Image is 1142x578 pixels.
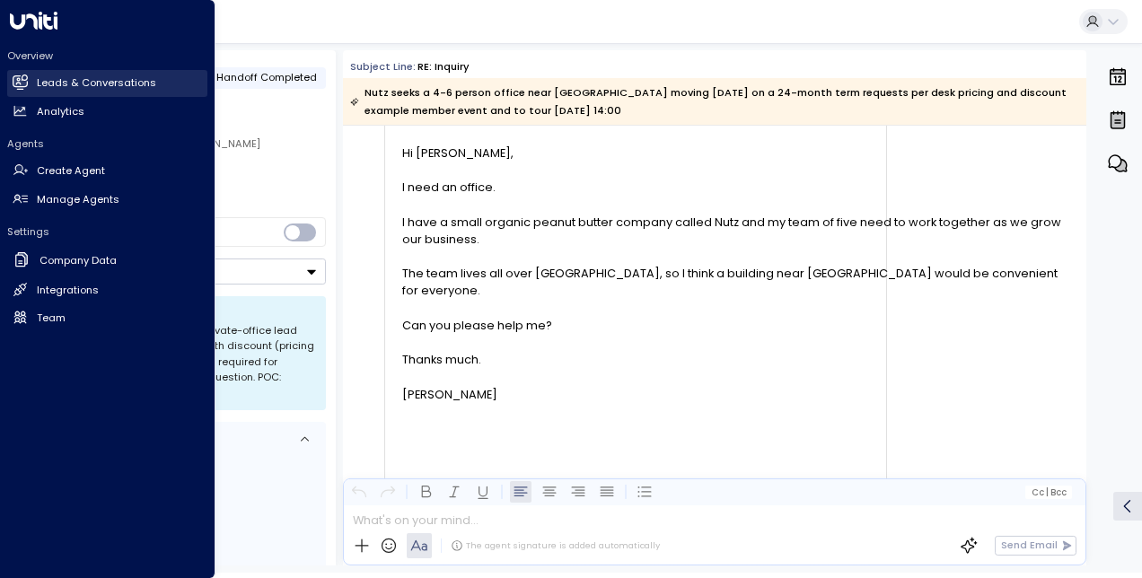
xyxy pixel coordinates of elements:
[1046,487,1049,497] span: |
[1032,487,1067,497] span: Cc Bcc
[350,59,416,74] span: Subject Line:
[7,70,207,97] a: Leads & Conversations
[417,59,470,74] div: RE: Inquiry
[402,144,1066,403] span: Hi [PERSON_NAME], I need an office. I have a small organic peanut butter company called Nutz and ...
[37,163,105,179] h2: Create Agent
[7,158,207,185] a: Create Agent
[7,186,207,213] a: Manage Agents
[37,311,66,326] h2: Team
[37,283,99,298] h2: Integrations
[37,104,84,119] h2: Analytics
[7,304,207,331] a: Team
[1025,486,1072,499] button: Cc|Bcc
[7,276,207,303] a: Integrations
[7,246,207,276] a: Company Data
[37,192,119,207] h2: Manage Agents
[377,481,399,503] button: Redo
[7,224,207,239] h2: Settings
[37,75,156,91] h2: Leads & Conversations
[7,98,207,125] a: Analytics
[350,83,1077,119] div: Nutz seeks a 4-6 person office near [GEOGRAPHIC_DATA] moving [DATE] on a 24-month term requests p...
[216,70,317,84] span: Handoff Completed
[451,539,660,552] div: The agent signature is added automatically
[7,136,207,151] h2: Agents
[348,481,370,503] button: Undo
[40,253,117,268] h2: Company Data
[7,48,207,63] h2: Overview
